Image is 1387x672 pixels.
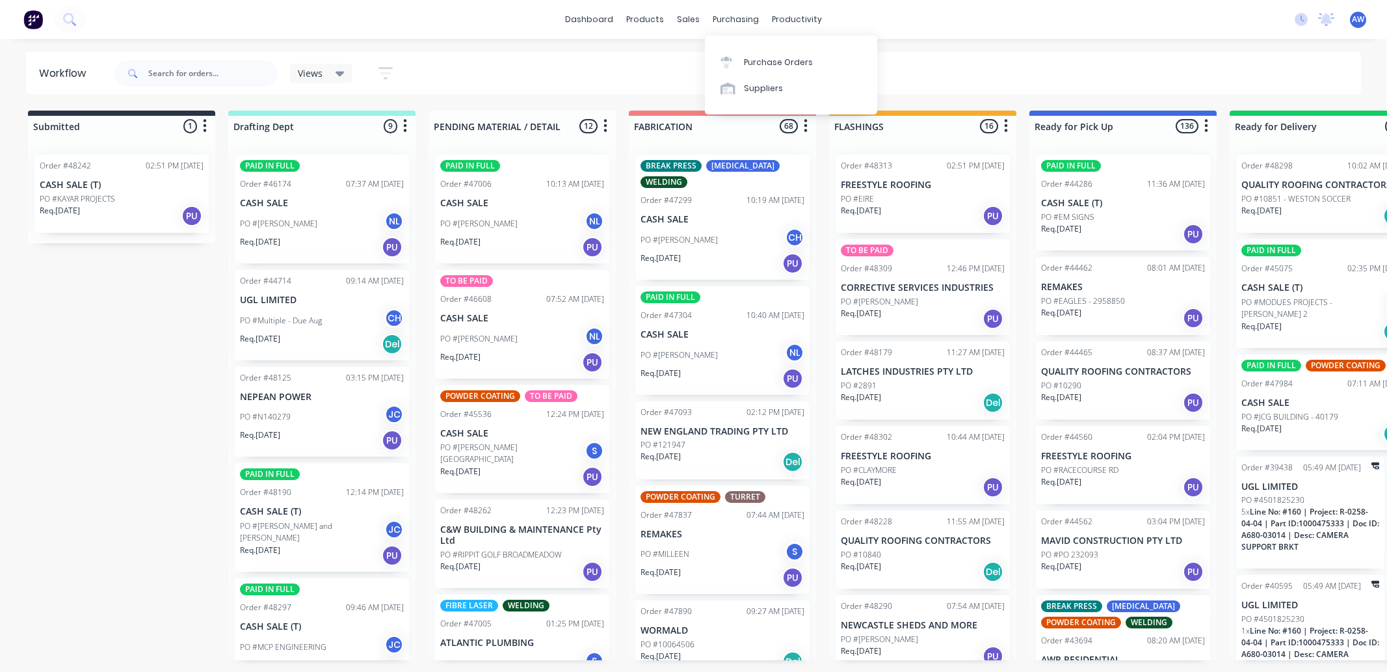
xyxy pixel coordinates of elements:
div: PAID IN FULL [240,468,300,480]
p: CASH SALE [641,329,804,340]
div: NL [585,327,604,346]
div: PU [782,368,803,389]
div: Order #48228 [841,516,892,528]
div: Order #4824202:51 PM [DATE]CASH SALE (T)PO #KAYAR PROJECTSReq.[DATE]PU [34,155,209,233]
div: TO BE PAIDOrder #4660807:52 AM [DATE]CASH SALEPO #[PERSON_NAME]NLReq.[DATE]PU [435,270,609,379]
p: CASH SALE (T) [40,180,204,191]
div: PU [983,646,1003,667]
p: Req. [DATE] [841,392,881,403]
div: Order #4830210:44 AM [DATE]FREESTYLE ROOFINGPO #CLAYMOREReq.[DATE]PU [836,426,1010,504]
p: PO #[PERSON_NAME] [841,634,918,645]
div: PU [582,466,603,487]
p: PO #RACECOURSE RD [1041,464,1118,476]
div: PU [382,237,403,258]
p: C&W BUILDING & MAINTENANCE Pty Ltd [440,524,604,546]
p: CASH SALE [240,198,404,209]
p: NEW ENGLAND TRADING PTY LTD [641,426,804,437]
div: Order #48242 [40,160,91,172]
span: 5 x [1241,506,1250,517]
div: Order #4456002:04 PM [DATE]FREESTYLE ROOFINGPO #RACECOURSE RDReq.[DATE]PU [1036,426,1210,504]
div: S [785,542,804,561]
div: PU [1183,308,1204,329]
p: Req. [DATE] [1041,476,1081,488]
p: Req. [DATE] [641,252,681,264]
a: dashboard [559,10,620,29]
p: Req. [DATE] [641,451,681,463]
div: 05:49 AM [DATE] [1303,580,1361,592]
div: PU [181,206,202,226]
div: Order #47890 [641,606,692,617]
p: PO #CLAYMORE [841,464,897,476]
div: Order #4446208:01 AM [DATE]REMAKESPO #EAGLES - 2958850Req.[DATE]PU [1036,257,1210,335]
p: PO #RIPPIT GOLF BROADMEADOW [440,549,562,561]
div: Order #44714 [240,275,291,287]
p: Req. [DATE] [240,333,280,345]
div: POWDER COATING [440,390,520,402]
p: UGL LIMITED [1241,481,1379,492]
div: [MEDICAL_DATA] [706,160,780,172]
p: Req. [DATE] [440,561,481,572]
div: Order #3943805:49 AM [DATE]UGL LIMITEDPO #45018252305xLine No: #160 | Project: R-0258-04-04 | Par... [1236,457,1384,569]
div: PU [582,352,603,373]
div: Order #45075 [1241,263,1293,275]
div: POWDER COATINGTO BE PAIDOrder #4553612:24 PM [DATE]CASH SALEPO #[PERSON_NAME][GEOGRAPHIC_DATA]SRe... [435,385,609,494]
div: PAID IN FULLOrder #4730410:40 AM [DATE]CASH SALEPO #[PERSON_NAME]NLReq.[DATE]PU [635,286,810,395]
p: PO #121947 [641,439,685,451]
div: Order #4826212:23 PM [DATE]C&W BUILDING & MAINTENANCE Pty LtdPO #RIPPIT GOLF BROADMEADOWReq.[DATE]PU [435,500,609,588]
p: Req. [DATE] [641,651,681,662]
div: PAID IN FULLOrder #4617407:37 AM [DATE]CASH SALEPO #[PERSON_NAME]NLReq.[DATE]PU [235,155,409,263]
input: Search for orders... [148,60,277,87]
div: Order #4822811:55 AM [DATE]QUALITY ROOFING CONTRACTORSPO #10840Req.[DATE]Del [836,511,1010,589]
div: 07:52 AM [DATE] [546,293,604,305]
div: PAID IN FULLOrder #4819012:14 PM [DATE]CASH SALE (T)PO #[PERSON_NAME] and [PERSON_NAME]JCReq.[DAT... [235,463,409,572]
div: Del [983,561,1003,582]
div: 10:40 AM [DATE] [746,310,804,321]
div: Order #4812503:15 PM [DATE]NEPEAN POWERPO #N140279JCReq.[DATE]PU [235,367,409,457]
div: Order #4471409:14 AM [DATE]UGL LIMITEDPO #Multiple - Due AugCHReq.[DATE]Del [235,270,409,360]
div: Order #44560 [1041,431,1092,443]
p: QUALITY ROOFING CONTRACTORS [1041,366,1205,377]
p: PO #[PERSON_NAME] [240,218,317,230]
div: Order #44465 [1041,347,1092,358]
p: PO #MILLEEN [641,548,689,560]
div: 07:44 AM [DATE] [746,509,804,521]
p: PO #4501825230 [1241,613,1304,625]
p: Req. [DATE] [1241,321,1282,332]
div: PU [582,561,603,582]
p: CASH SALE [440,313,604,324]
p: Req. [DATE] [1241,205,1282,217]
div: 07:37 AM [DATE] [346,178,404,190]
div: Workflow [39,66,92,81]
p: CASH SALE (T) [240,621,404,632]
p: CASH SALE [440,198,604,209]
p: Req. [DATE] [1041,307,1081,319]
p: CASH SALE (T) [1041,198,1205,209]
p: Req. [DATE] [240,660,280,671]
div: JC [384,635,404,654]
p: Req. [DATE] [1041,561,1081,572]
p: PO #[PERSON_NAME] [440,333,518,345]
p: PO #[PERSON_NAME] [641,234,718,246]
p: PO #[PERSON_NAME][GEOGRAPHIC_DATA] [440,442,585,465]
p: CASH SALE [440,428,604,439]
div: purchasing [706,10,765,29]
div: Order #48302 [841,431,892,443]
p: PO #KAYAR PROJECTS [40,193,115,205]
p: WORMALD [641,625,804,636]
div: Order #4817911:27 AM [DATE]LATCHES INDUSTRIES PTY LTDPO #2891Req.[DATE]Del [836,342,1010,420]
div: CH [384,308,404,328]
div: 02:12 PM [DATE] [746,407,804,418]
div: PAID IN FULL [1241,245,1301,256]
div: Order #39438 [1241,462,1293,474]
div: 02:04 PM [DATE] [1147,431,1205,443]
div: PU [1183,477,1204,498]
p: CORRECTIVE SERVICES INDUSTRIES [841,282,1005,293]
div: PU [582,237,603,258]
div: Suppliers [744,83,783,94]
div: 05:49 AM [DATE] [1303,462,1361,474]
div: PU [983,206,1003,226]
div: Order #4456203:04 PM [DATE]MAVID CONSTRUCTION PTY LTDPO #PO 232093Req.[DATE]PU [1036,511,1210,589]
div: 12:14 PM [DATE] [346,487,404,498]
div: CH [785,228,804,247]
div: NL [384,211,404,231]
